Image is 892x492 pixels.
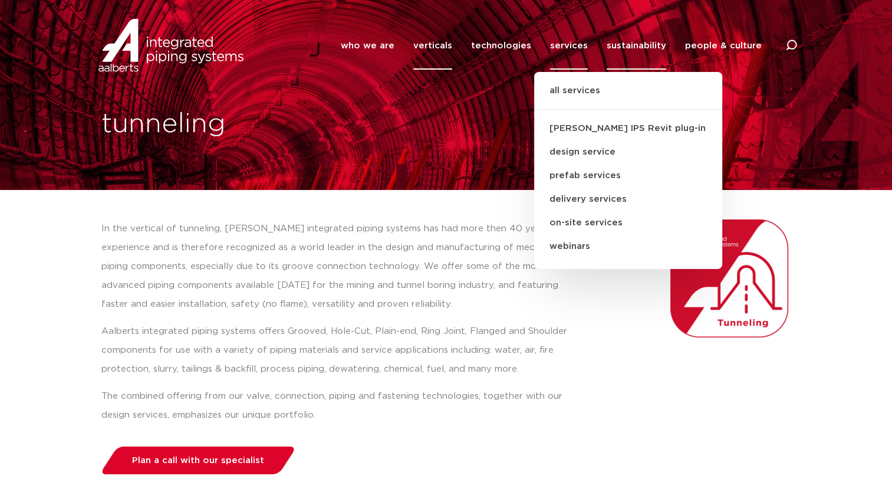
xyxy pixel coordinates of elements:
[101,106,440,143] h1: tunneling
[534,211,722,235] a: on-site services
[534,235,722,258] a: webinars
[97,445,298,475] a: Plan a call with our specialist
[534,117,722,140] a: [PERSON_NAME] IPS Revit plug-in
[471,22,531,70] a: technologies
[413,22,452,70] a: verticals
[132,456,264,465] span: Plan a call with our specialist
[101,322,581,379] p: Aalberts integrated piping systems offers Grooved, Hole-Cut, Plain-end, Ring Joint, Flanged and S...
[341,22,394,70] a: who we are
[534,140,722,164] a: design service
[607,22,666,70] a: sustainability
[534,72,722,269] ul: services
[534,164,722,188] a: prefab services
[101,219,581,314] p: In the vertical of tunneling, [PERSON_NAME] integrated piping systems has had more then 40 years ...
[101,387,581,425] p: The combined offering from our valve, connection, piping and fastening technologies, together wit...
[534,188,722,211] a: delivery services
[534,84,722,110] a: all services
[685,22,762,70] a: people & culture
[670,219,788,337] img: Aalberts_IPS_icon_tunneling_rgb
[341,22,762,70] nav: Menu
[550,22,588,70] a: services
